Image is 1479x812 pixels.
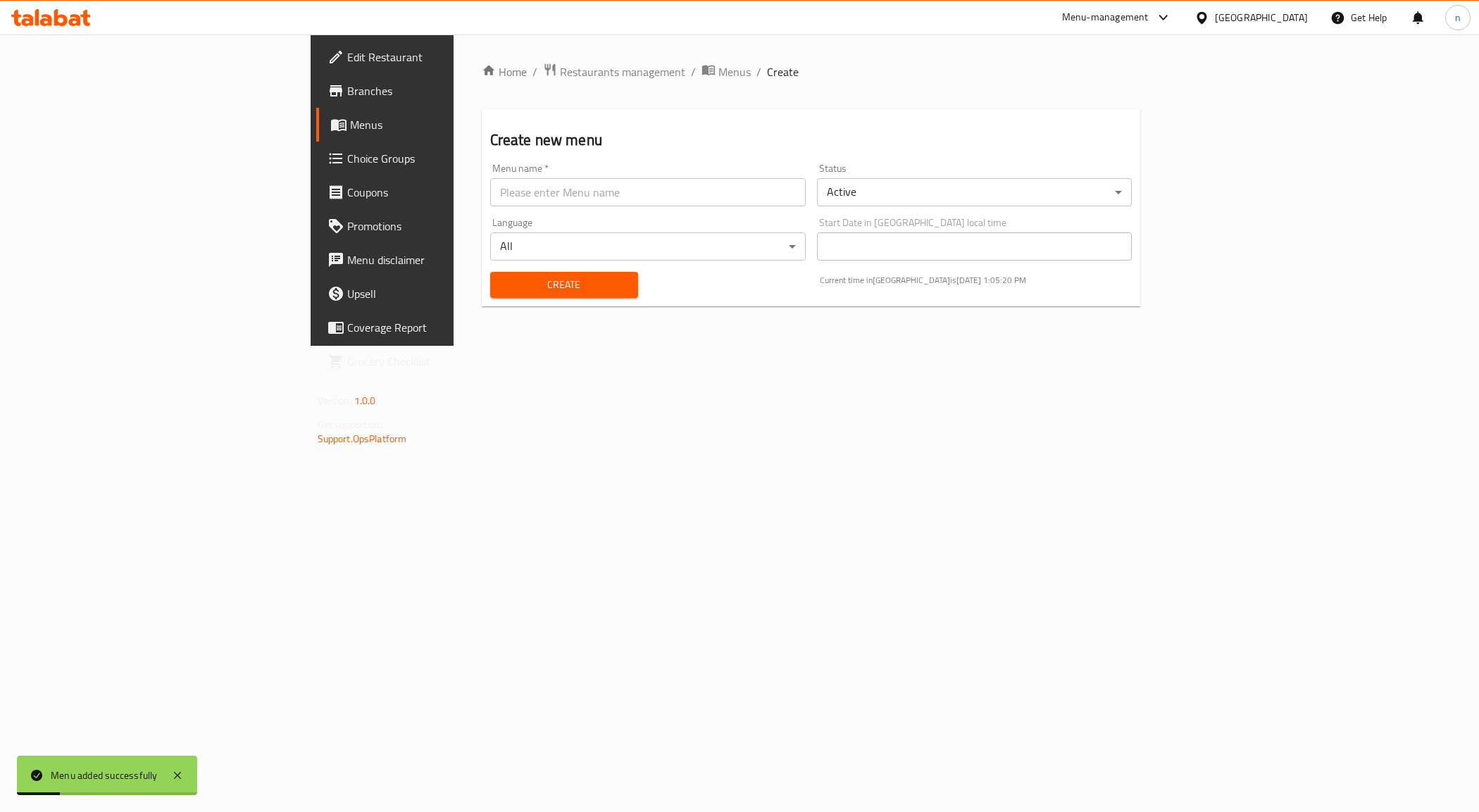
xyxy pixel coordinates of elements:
li: / [691,63,696,80]
a: Upsell [316,277,558,311]
a: Edit Restaurant [316,40,558,74]
span: Menus [350,116,547,133]
button: Create [490,272,638,298]
a: Coverage Report [316,311,558,344]
a: Support.OpsPlatform [318,430,407,448]
h2: Create new menu [490,130,1132,151]
span: Create [501,276,627,294]
a: Menu disclaimer [316,243,558,277]
div: [GEOGRAPHIC_DATA] [1215,10,1308,25]
p: Current time in [GEOGRAPHIC_DATA] is [DATE] 1:05:20 PM [820,274,1132,287]
span: Branches [347,82,547,99]
a: Menus [701,63,751,81]
span: Create [767,63,799,80]
a: Choice Groups [316,142,558,175]
span: n [1455,10,1461,25]
span: Upsell [347,285,547,302]
a: Promotions [316,209,558,243]
div: All [490,232,806,261]
input: Please enter Menu name [490,178,806,206]
span: Coupons [347,184,547,201]
span: Menus [718,63,751,80]
a: Coupons [316,175,558,209]
span: Menu disclaimer [347,251,547,268]
div: Menu added successfully [51,768,158,783]
a: Grocery Checklist [316,344,558,378]
span: Grocery Checklist [347,353,547,370]
li: / [756,63,761,80]
a: Branches [316,74,558,108]
span: Version: [318,392,352,410]
span: Coverage Report [347,319,547,336]
span: 1.0.0 [354,392,376,410]
a: Menus [316,108,558,142]
span: Promotions [347,218,547,235]
span: Get support on: [318,416,382,434]
div: Active [817,178,1132,206]
span: Restaurants management [560,63,685,80]
div: Menu-management [1062,9,1149,26]
span: Edit Restaurant [347,49,547,65]
span: Choice Groups [347,150,547,167]
nav: breadcrumb [482,63,1141,81]
a: Restaurants management [543,63,685,81]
